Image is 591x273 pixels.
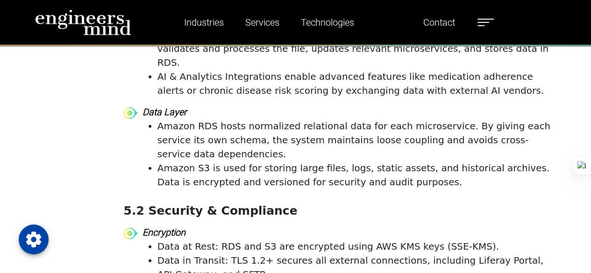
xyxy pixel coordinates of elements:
a: Technologies [297,12,358,33]
strong: Encryption [142,227,185,238]
a: Industries [180,12,228,33]
li: Amazon RDS hosts normalized relational data for each microservice. By giving each service its own... [157,119,556,161]
li: Amazon S3 is used for storing large files, logs, static assets, and historical archives. Data is ... [157,161,556,189]
h4: 5.2 Security & Compliance [124,204,556,218]
a: Contact [420,12,459,33]
img: logo [35,9,131,35]
a: Services [242,12,283,33]
strong: Data Layer [142,106,187,118]
li: Data at Rest: RDS and S3 are encrypted using AWS KMS keys (SSE-KMS). [157,239,556,253]
li: AI & Analytics Integrations enable advanced features like medication adherence alerts or chronic ... [157,70,556,98]
img: bullet-point [124,107,138,119]
img: bullet-point [124,228,138,239]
